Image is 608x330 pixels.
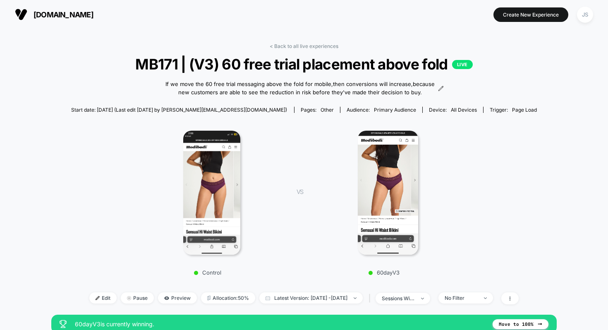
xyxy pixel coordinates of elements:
button: Create New Experience [493,7,568,22]
span: Pause [121,292,154,304]
span: Preview [158,292,197,304]
span: Allocation: 50% [201,292,255,304]
img: calendar [266,296,270,300]
a: < Back to all live experiences [270,43,338,49]
span: MB171 | (V3) 60 free trial placement above fold [94,55,514,73]
img: Control main [183,131,241,255]
div: sessions with impression [382,295,415,301]
img: edit [96,296,100,300]
img: end [421,298,424,299]
button: Move to 100% [493,319,548,329]
span: other [321,107,334,113]
span: [DOMAIN_NAME] [34,10,93,19]
img: end [127,296,131,300]
img: success_star [60,320,67,328]
p: LIVE [452,60,473,69]
span: VS [297,188,303,195]
span: Edit [89,292,117,304]
span: Latest Version: [DATE] - [DATE] [259,292,363,304]
img: 60dayV3 main [358,131,419,255]
div: Audience: [347,107,416,113]
div: Trigger: [490,107,537,113]
img: end [354,297,357,299]
p: Control [135,269,280,276]
span: Start date: [DATE] (Last edit [DATE] by [PERSON_NAME][EMAIL_ADDRESS][DOMAIN_NAME]) [71,107,287,113]
span: Primary Audience [374,107,416,113]
img: rebalance [207,296,211,300]
div: Pages: [301,107,334,113]
span: Device: [422,107,483,113]
button: [DOMAIN_NAME] [12,8,96,21]
img: end [484,297,487,299]
img: Visually logo [15,8,27,21]
div: JS [577,7,593,23]
span: 60dayV3 is currently winning. [75,320,484,328]
div: No Filter [445,295,478,301]
button: JS [574,6,596,23]
p: 60dayV3 [311,269,456,276]
span: | [367,292,376,304]
span: Page Load [512,107,537,113]
span: all devices [451,107,477,113]
span: If we move the 60 free trial messaging above the fold for mobile,then conversions will increase,b... [164,80,436,96]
